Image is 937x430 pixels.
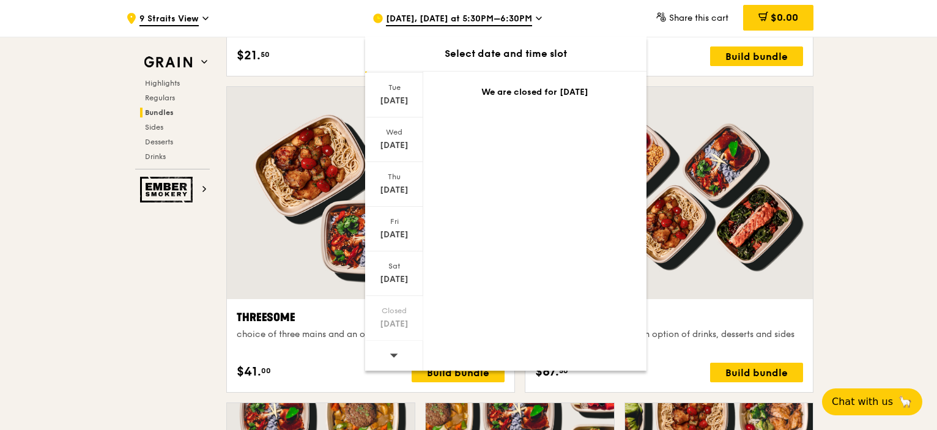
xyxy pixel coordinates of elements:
div: [DATE] [367,318,421,330]
div: Build bundle [412,363,505,382]
span: $41. [237,363,261,381]
div: [DATE] [367,95,421,107]
span: 00 [261,366,271,376]
div: Wed [367,127,421,137]
div: choice of three mains and an option of drinks, desserts and sides [237,328,505,341]
div: Thu [367,172,421,182]
span: [DATE], [DATE] at 5:30PM–6:30PM [386,13,532,26]
div: Build bundle [710,46,803,66]
span: Drinks [145,152,166,161]
span: Bundles [145,108,174,117]
span: 50 [559,366,568,376]
div: [DATE] [367,229,421,241]
div: Select date and time slot [365,46,646,61]
div: Closed [367,306,421,316]
div: We are closed for [DATE] [438,86,632,98]
button: Chat with us🦙 [822,388,922,415]
span: Desserts [145,138,173,146]
img: Grain web logo [140,51,196,73]
div: choice of five mains and an option of drinks, desserts and sides [535,328,803,341]
div: [DATE] [367,273,421,286]
span: Chat with us [832,395,893,409]
div: [DATE] [367,139,421,152]
span: Regulars [145,94,175,102]
span: Share this cart [669,13,728,23]
img: Ember Smokery web logo [140,177,196,202]
span: 50 [261,50,270,59]
div: Build bundle [710,363,803,382]
span: $21. [237,46,261,65]
div: Sat [367,261,421,271]
span: Sides [145,123,163,132]
span: Highlights [145,79,180,87]
span: $0.00 [771,12,798,23]
span: $67. [535,363,559,381]
div: Fri [367,217,421,226]
div: [DATE] [367,184,421,196]
span: 9 Straits View [139,13,199,26]
span: 🦙 [898,395,913,409]
div: Tue [367,83,421,92]
div: Threesome [237,309,505,326]
div: Fivesome [535,309,803,326]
